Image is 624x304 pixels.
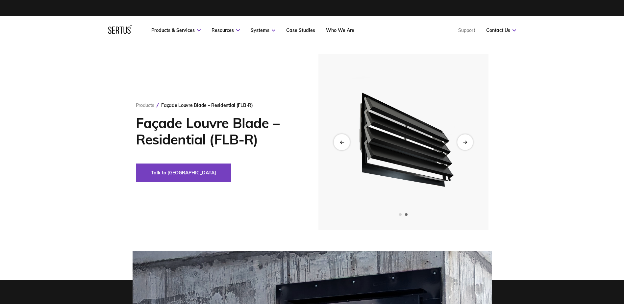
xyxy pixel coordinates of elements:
iframe: Chat Widget [506,228,624,304]
a: Case Studies [286,27,315,33]
a: Who We Are [326,27,354,33]
button: Talk to [GEOGRAPHIC_DATA] [136,164,231,182]
div: Previous slide [334,134,350,150]
a: Products [136,102,154,108]
a: Systems [251,27,275,33]
span: Go to slide 1 [399,213,402,216]
a: Resources [212,27,240,33]
h1: Façade Louvre Blade – Residential (FLB-R) [136,115,299,148]
div: Next slide [457,134,473,150]
a: Products & Services [151,27,201,33]
a: Contact Us [486,27,516,33]
a: Support [458,27,475,33]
